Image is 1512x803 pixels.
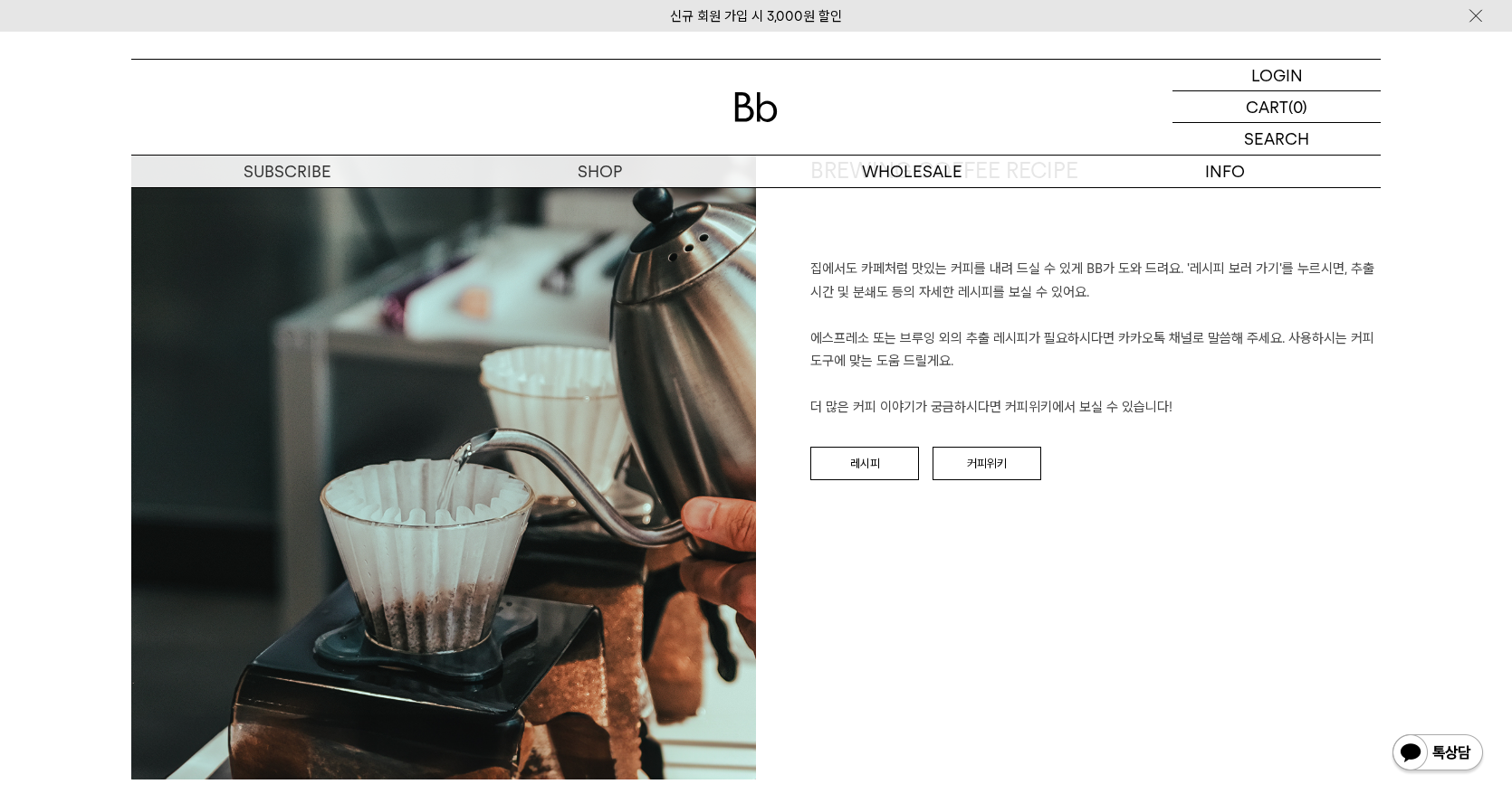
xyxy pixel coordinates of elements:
p: LOGIN [1251,60,1303,90]
a: 레시피 [810,447,919,481]
a: 신규 회원 가입 시 3,000원 할인 [670,8,842,24]
p: (0) [1288,91,1307,122]
a: CART (0) [1172,91,1381,123]
a: SHOP [444,156,756,187]
p: SEARCH [1244,123,1309,155]
a: 커피위키 [933,447,1041,481]
p: WHOLESALE [756,156,1068,187]
a: LOGIN [1172,60,1381,91]
h1: BREWING COFFEE RECIPE [810,156,1381,259]
img: a9080350f8f7d047e248a4ae6390d20f_153659.jpg [131,156,756,779]
a: SUBSCRIBE [131,156,444,187]
p: INFO [1068,156,1381,187]
p: 집에서도 카페처럼 맛있는 커피를 내려 드실 ﻿수 있게 BB가 도와 드려요. '레시피 보러 가기'를 누르시면, 추출 시간 및 분쇄도 등의 자세한 레시피를 보실 수 있어요. 에스... [810,258,1381,420]
img: 카카오톡 채널 1:1 채팅 버튼 [1391,732,1485,776]
img: 로고 [734,92,778,122]
p: CART [1246,91,1288,122]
